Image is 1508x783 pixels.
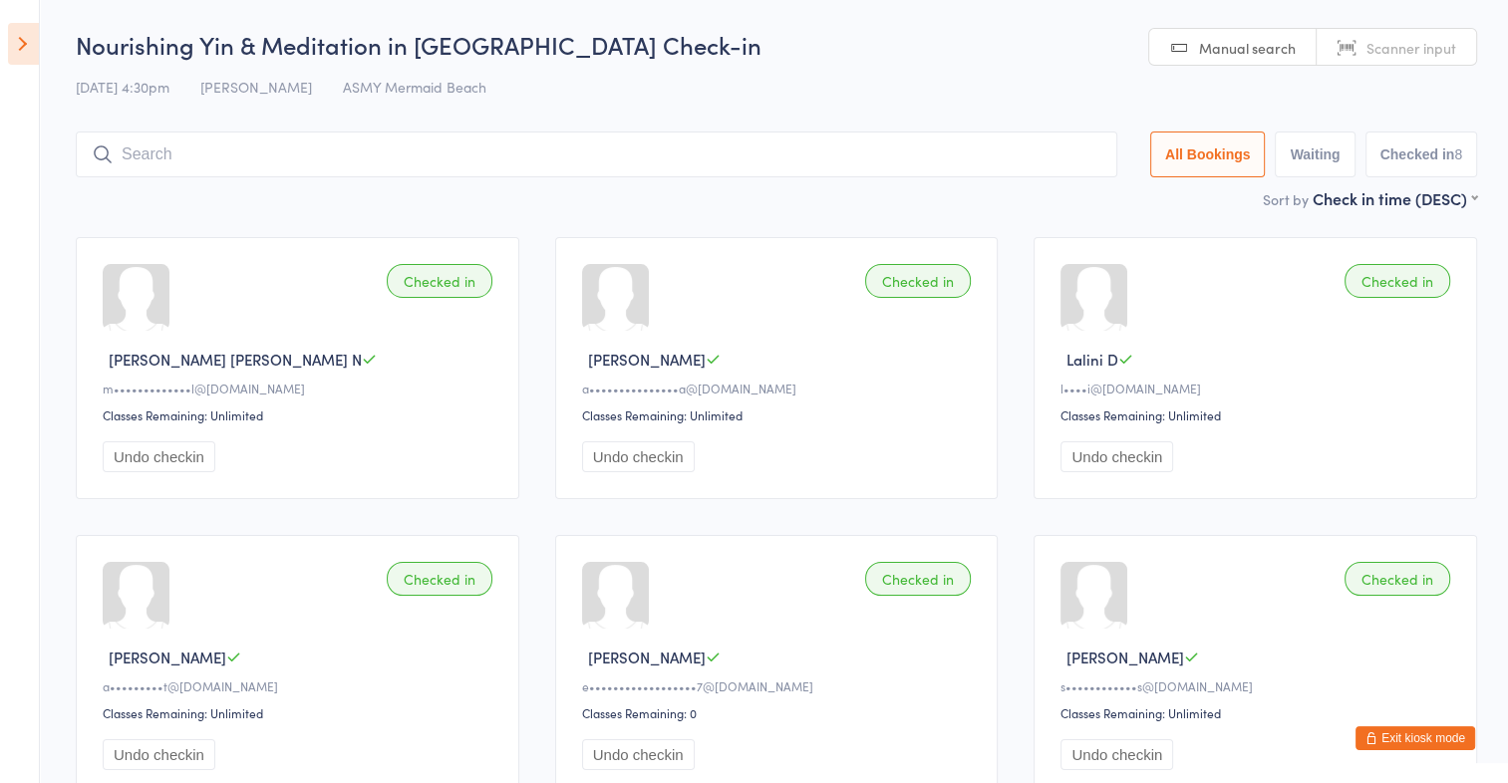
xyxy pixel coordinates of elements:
span: ASMY Mermaid Beach [343,77,486,97]
button: Undo checkin [582,441,695,472]
div: s••••••••••••s@[DOMAIN_NAME] [1060,677,1456,694]
span: Lalini D [1066,349,1118,370]
span: [DATE] 4:30pm [76,77,169,97]
div: Checked in [387,264,492,298]
button: Checked in8 [1365,131,1478,177]
div: a•••••••••t@[DOMAIN_NAME] [103,677,498,694]
span: [PERSON_NAME] [1066,647,1184,667]
button: Exit kiosk mode [1356,726,1475,750]
button: Undo checkin [103,441,215,472]
div: Classes Remaining: Unlimited [103,704,498,721]
div: Checked in [865,264,971,298]
div: Classes Remaining: Unlimited [103,406,498,423]
button: Undo checkin [103,739,215,770]
button: Undo checkin [582,739,695,770]
div: m•••••••••••••l@[DOMAIN_NAME] [103,380,498,396]
div: Checked in [865,562,971,596]
button: All Bookings [1150,131,1266,177]
span: [PERSON_NAME] [588,349,706,370]
button: Undo checkin [1060,441,1173,472]
label: Sort by [1263,189,1309,209]
div: Classes Remaining: Unlimited [1060,406,1456,423]
button: Waiting [1275,131,1355,177]
span: Scanner input [1366,38,1456,58]
div: a•••••••••••••••a@[DOMAIN_NAME] [582,380,978,396]
div: Classes Remaining: Unlimited [582,406,978,423]
h2: Nourishing Yin & Meditation in [GEOGRAPHIC_DATA] Check-in [76,28,1477,61]
div: Checked in [1345,562,1450,596]
div: Checked in [387,562,492,596]
div: Checked in [1345,264,1450,298]
span: [PERSON_NAME] [200,77,312,97]
div: Classes Remaining: 0 [582,704,978,721]
span: [PERSON_NAME] [109,647,226,667]
div: Classes Remaining: Unlimited [1060,704,1456,721]
span: [PERSON_NAME] [PERSON_NAME] N [109,349,362,370]
button: Undo checkin [1060,739,1173,770]
span: [PERSON_NAME] [588,647,706,667]
input: Search [76,131,1117,177]
div: l••••i@[DOMAIN_NAME] [1060,380,1456,396]
span: Manual search [1199,38,1296,58]
div: 8 [1454,146,1462,162]
div: e••••••••••••••••••7@[DOMAIN_NAME] [582,677,978,694]
div: Check in time (DESC) [1313,187,1477,209]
